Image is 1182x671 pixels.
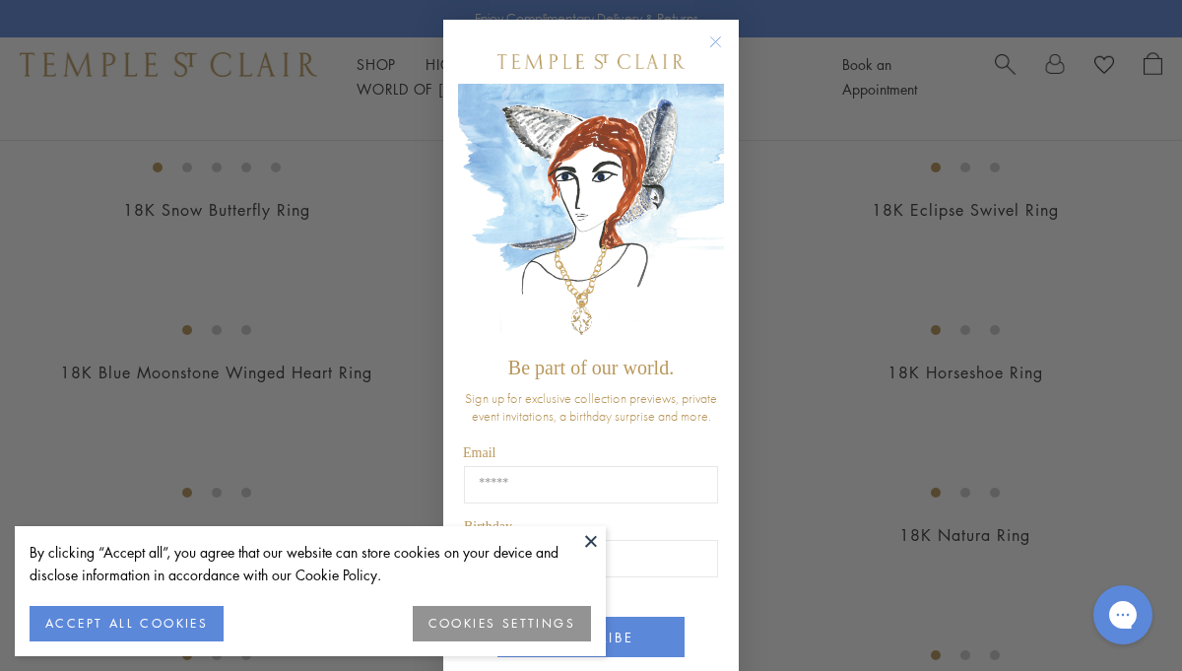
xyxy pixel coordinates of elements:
input: Email [464,466,718,503]
button: ACCEPT ALL COOKIES [30,606,224,641]
img: Temple St. Clair [497,54,685,69]
div: By clicking “Accept all”, you agree that our website can store cookies on your device and disclos... [30,541,591,586]
span: Birthday [464,519,512,534]
iframe: Gorgias live chat messenger [1083,578,1162,651]
span: Be part of our world. [508,357,674,378]
img: c4a9eb12-d91a-4d4a-8ee0-386386f4f338.jpeg [458,84,724,347]
span: Sign up for exclusive collection previews, private event invitations, a birthday surprise and more. [465,389,717,425]
button: COOKIES SETTINGS [413,606,591,641]
button: Close dialog [713,39,738,64]
span: Email [463,445,495,460]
